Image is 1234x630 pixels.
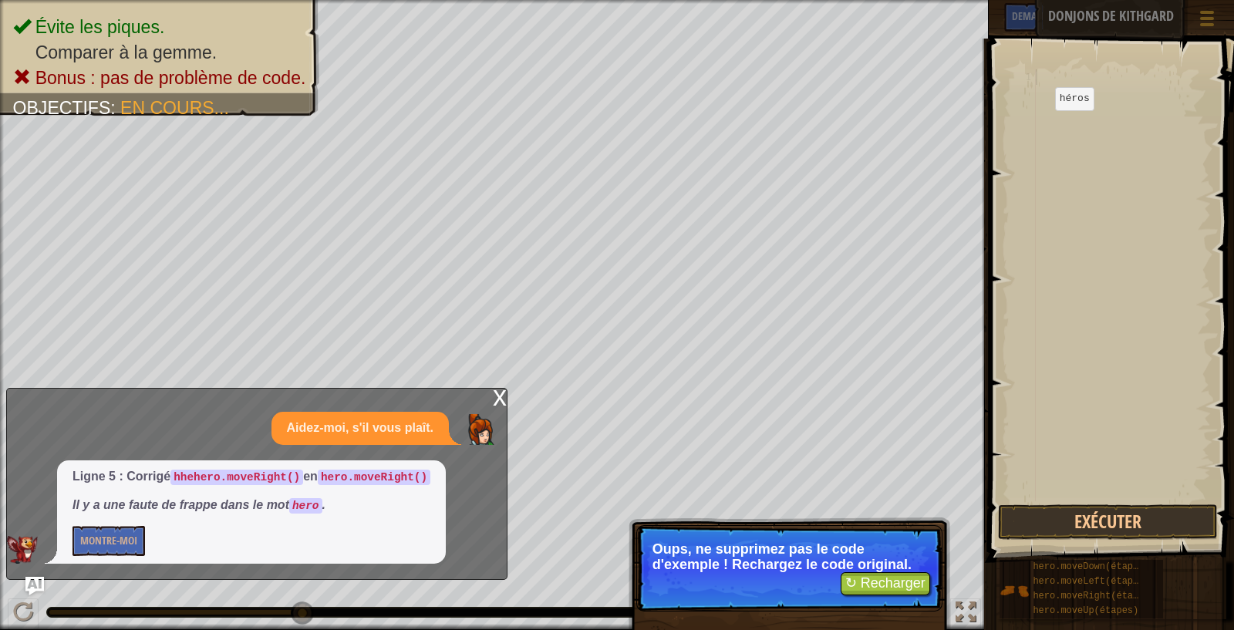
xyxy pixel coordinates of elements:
[120,99,229,118] font: en cours...
[72,498,289,511] font: Il y a une faute de frappe dans le mot
[464,414,495,445] img: Joueur
[1033,605,1138,616] font: hero.moveUp(étapes)
[1000,576,1029,605] img: portrait.png
[1004,3,1092,32] button: Demandez à l'IA
[13,66,306,91] li: Bonus : pas de problème de code.
[1033,576,1149,587] font: hero.moveLeft(étapes)
[1188,3,1226,39] button: Afficher le menu
[1135,8,1180,27] button: S'inscrire
[1100,8,1119,23] font: Aide
[1025,72,1030,83] font: 1
[72,526,145,556] button: Montre-moi
[110,99,115,118] font: :
[1033,591,1155,601] font: hero.moveRight(étapes)
[1012,8,1084,23] font: Demandez à l'IA
[25,577,44,595] button: Demandez à l'IA
[1033,561,1149,572] font: hero.moveDown(étapes)
[289,498,322,514] code: hero
[845,575,925,591] font: ↻ Recharger
[13,99,111,118] font: Objectifs
[35,18,165,37] font: Évite les piques.
[80,533,137,547] font: Montre-moi
[493,380,507,412] font: x
[13,15,306,40] li: Évite les piques.
[318,470,430,485] code: hero.moveRight()
[652,541,912,572] font: Oups, ne supprimez pas le code d'exemple ! Rechargez le code original.
[841,572,930,595] button: ↻ Recharger
[35,69,306,88] font: Bonus : pas de problème de code.
[7,536,38,564] img: IA
[1140,11,1175,25] font: S'inscrire
[322,498,325,511] font: .
[998,504,1218,540] button: Exécuter
[303,470,318,483] font: en
[170,470,303,485] code: hhehero.moveRight()
[13,40,306,66] li: Comparer à la gemme.
[35,43,217,62] font: Comparer à la gemme.
[287,421,434,434] font: Aidez-moi, s'il vous plaît.
[72,470,170,483] font: Ligne 5 : Corrigé
[1060,93,1090,104] code: héros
